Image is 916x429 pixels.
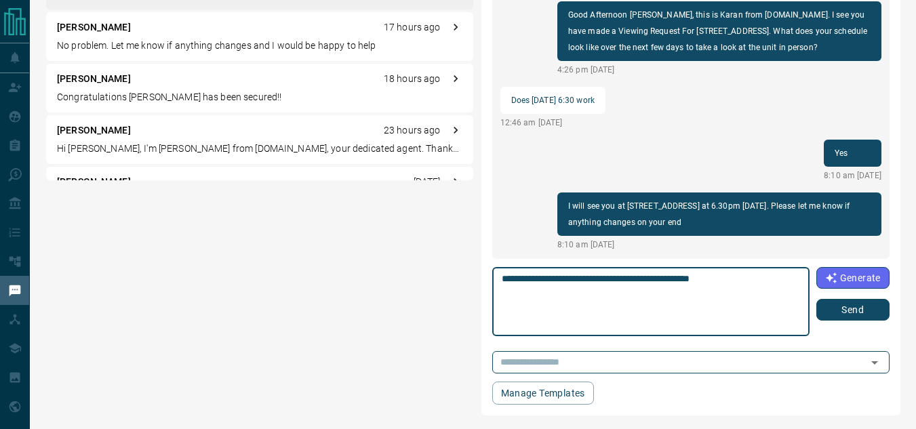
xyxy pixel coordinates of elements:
p: [DATE] [414,175,441,189]
p: 12:46 am [DATE] [500,117,605,129]
p: [PERSON_NAME] [57,72,131,86]
button: Manage Templates [492,382,594,405]
p: 4:26 pm [DATE] [557,64,881,76]
button: Send [816,299,890,321]
p: Good Afternoon [PERSON_NAME], this is Karan from [DOMAIN_NAME]. I see you have made a Viewing Req... [568,7,871,56]
p: 8:10 am [DATE] [824,169,881,182]
p: Yes [835,145,871,161]
p: I will see you at [STREET_ADDRESS] at 6.30pm [DATE]. Please let me know if anything changes on yo... [568,198,871,230]
p: Hi [PERSON_NAME], I'm [PERSON_NAME] from [DOMAIN_NAME], your dedicated agent. Thanks for explorin... [57,142,462,156]
p: [PERSON_NAME] [57,20,131,35]
button: Generate [816,267,890,289]
p: Does [DATE] 6:30 work [511,92,595,108]
p: No problem. Let me know if anything changes and I would be happy to help [57,39,462,53]
p: [PERSON_NAME] [57,175,131,189]
p: 18 hours ago [384,72,441,86]
p: Congratulations [PERSON_NAME] has been secured!! [57,90,462,104]
p: 8:10 am [DATE] [557,239,881,251]
p: 23 hours ago [384,123,441,138]
p: [PERSON_NAME] [57,123,131,138]
p: 17 hours ago [384,20,441,35]
button: Open [865,353,884,372]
